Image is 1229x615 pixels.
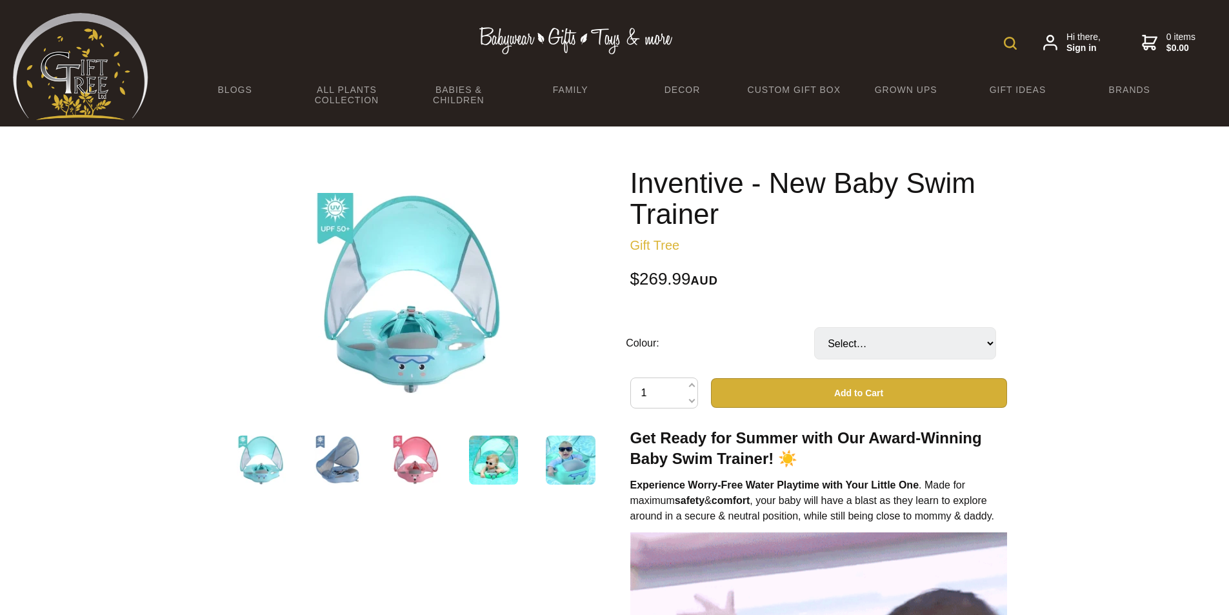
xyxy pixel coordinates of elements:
p: . Made for maximum & , your baby will have a blast as they learn to explore around in a secure & ... [630,478,1007,524]
img: Inventive - New Baby Swim Trainer [310,193,512,394]
img: Babywear - Gifts - Toys & more [479,27,673,54]
strong: comfort [712,495,750,506]
strong: Experience Worry-Free Water Playtime with Your Little One [630,479,919,490]
span: 0 items [1166,32,1195,54]
img: Inventive - New Baby Swim Trainer [546,436,595,485]
div: $269.99 [630,271,1007,288]
a: Babies & Children [403,76,514,114]
a: Gift Tree [630,238,680,252]
a: BLOGS [179,76,291,103]
button: Add to Cart [711,378,1007,408]
img: Inventive - New Baby Swim Trainer [237,436,286,485]
a: Hi there,Sign in [1043,32,1101,54]
a: All Plants Collection [291,76,403,114]
img: Babyware - Gifts - Toys and more... [13,13,148,120]
span: Hi there, [1066,32,1101,54]
a: Custom Gift Box [738,76,850,103]
img: Inventive - New Baby Swim Trainer [314,436,363,485]
strong: Sign in [1066,43,1101,54]
a: Decor [626,76,738,103]
strong: Get Ready for Summer with Our Award-Winning Baby Swim Trainer! ☀️ [630,429,982,467]
img: product search [1004,37,1017,50]
a: Grown Ups [850,76,961,103]
td: Colour: [626,309,814,378]
a: Brands [1074,76,1185,103]
a: 0 items$0.00 [1142,32,1195,54]
a: Family [514,76,626,103]
strong: safety [675,495,704,506]
a: Gift Ideas [962,76,1074,103]
img: Inventive - New Baby Swim Trainer [469,436,518,485]
strong: $0.00 [1166,43,1195,54]
h1: Inventive - New Baby Swim Trainer [630,168,1007,230]
span: AUD [690,274,717,287]
img: Inventive - New Baby Swim Trainer [392,436,441,485]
